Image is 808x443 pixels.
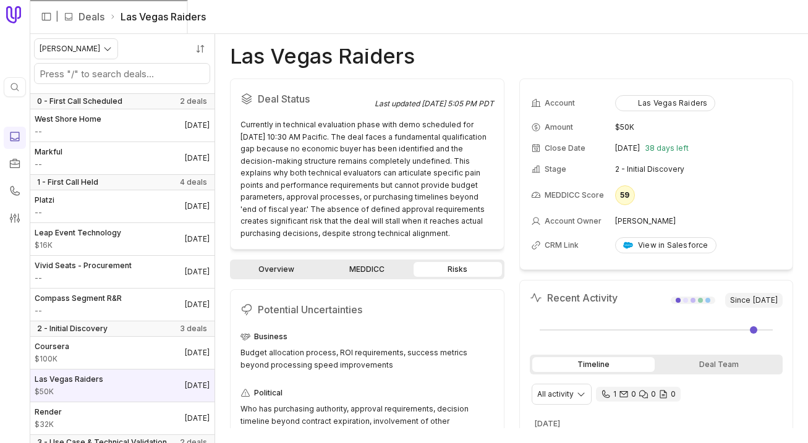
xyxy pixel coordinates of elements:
[240,329,494,344] div: Business
[35,293,122,303] span: Compass Segment R&R
[30,223,215,255] a: Leap Event Technology$16K[DATE]
[545,143,585,153] span: Close Date
[191,40,210,58] button: Sort by
[725,293,783,308] span: Since
[185,153,210,163] time: Deal Close Date
[185,348,210,358] time: Deal Close Date
[30,256,215,288] a: Vivid Seats - Procurement--[DATE]
[240,89,375,109] h2: Deal Status
[35,147,62,157] span: Markful
[35,374,103,384] span: Las Vegas Raiders
[240,119,494,239] div: Currently in technical evaluation phase with demo scheduled for [DATE] 10:30 AM Pacific. The deal...
[37,177,98,187] span: 1 - First Call Held
[35,387,103,397] span: Amount
[545,190,604,200] span: MEDDICC Score
[35,240,121,250] span: Amount
[35,354,69,364] span: Amount
[35,407,62,417] span: Render
[79,9,104,24] a: Deals
[414,262,502,277] a: Risks
[615,143,640,153] time: [DATE]
[375,99,494,109] div: Last updated
[35,420,62,429] span: Amount
[230,49,415,64] h1: Las Vegas Raiders
[232,262,321,277] a: Overview
[615,185,635,205] div: 59
[615,211,781,231] td: [PERSON_NAME]
[185,120,210,130] time: Deal Close Date
[615,117,781,137] td: $50K
[185,300,210,310] time: Deal Close Date
[37,96,122,106] span: 0 - First Call Scheduled
[623,240,708,250] div: View in Salesforce
[30,402,215,434] a: Render$32K[DATE]
[180,324,207,334] span: 3 deals
[545,164,566,174] span: Stage
[35,306,122,316] span: Amount
[323,262,412,277] a: MEDDICC
[545,240,579,250] span: CRM Link
[535,419,560,428] time: [DATE]
[35,342,69,352] span: Coursera
[30,337,215,369] a: Coursera$100K[DATE]
[185,381,210,390] time: Deal Close Date
[30,190,215,222] a: Platzi--[DATE]
[657,357,780,372] div: Deal Team
[185,234,210,244] time: Deal Close Date
[615,237,717,253] a: View in Salesforce
[180,96,207,106] span: 2 deals
[240,347,494,371] div: Budget allocation process, ROI requirements, success metrics beyond processing speed improvements
[530,290,618,305] h2: Recent Activity
[30,109,215,141] a: West Shore Home--[DATE]
[35,195,54,205] span: Platzi
[35,114,101,124] span: West Shore Home
[545,216,602,226] span: Account Owner
[37,324,108,334] span: 2 - Initial Discovery
[623,98,707,108] div: Las Vegas Raiders
[185,413,210,423] time: Deal Close Date
[615,159,781,179] td: 2 - Initial Discovery
[545,122,573,132] span: Amount
[615,95,715,111] button: Las Vegas Raiders
[35,273,132,283] span: Amount
[180,177,207,187] span: 4 deals
[30,289,215,321] a: Compass Segment R&R--[DATE]
[422,99,494,108] time: [DATE] 5:05 PM PDT
[753,295,778,305] time: [DATE]
[37,7,56,26] button: Expand sidebar
[240,403,494,439] div: Who has purchasing authority, approval requirements, decision timeline beyond contract expiration...
[185,267,210,277] time: Deal Close Date
[35,159,62,169] span: Amount
[30,34,215,443] nav: Deals
[35,64,210,83] input: Search deals by name
[35,228,121,238] span: Leap Event Technology
[35,127,101,137] span: Amount
[30,369,215,402] a: Las Vegas Raiders$50K[DATE]
[240,386,494,400] div: Political
[532,357,655,372] div: Timeline
[35,208,54,217] span: Amount
[56,9,59,24] span: |
[545,98,575,108] span: Account
[35,261,132,271] span: Vivid Seats - Procurement
[30,142,215,174] a: Markful--[DATE]
[240,300,494,319] h2: Potential Uncertainties
[185,201,210,211] time: Deal Close Date
[596,387,681,402] div: 1 call and 0 email threads
[645,143,689,153] span: 38 days left
[109,9,206,24] li: Las Vegas Raiders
